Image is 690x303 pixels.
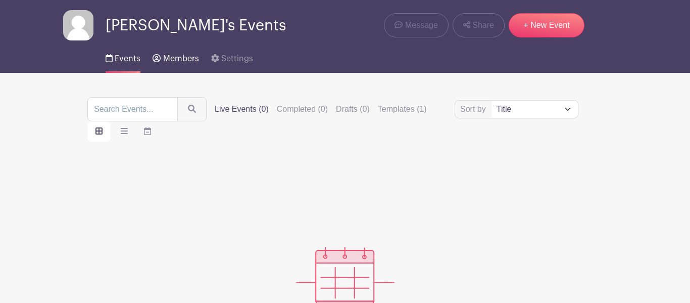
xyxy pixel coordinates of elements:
[277,103,328,115] label: Completed (0)
[405,19,438,31] span: Message
[153,40,199,73] a: Members
[472,19,494,31] span: Share
[106,17,286,34] span: [PERSON_NAME]'s Events
[378,103,427,115] label: Templates (1)
[215,103,427,115] div: filters
[163,55,199,63] span: Members
[221,55,253,63] span: Settings
[63,10,93,40] img: default-ce2991bfa6775e67f084385cd625a349d9dcbb7a52a09fb2fda1e96e2d18dcdb.png
[453,13,505,37] a: Share
[211,40,253,73] a: Settings
[336,103,370,115] label: Drafts (0)
[215,103,269,115] label: Live Events (0)
[106,40,140,73] a: Events
[509,13,584,37] a: + New Event
[87,97,178,121] input: Search Events...
[115,55,140,63] span: Events
[87,121,159,142] div: order and view
[460,103,489,115] label: Sort by
[384,13,448,37] a: Message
